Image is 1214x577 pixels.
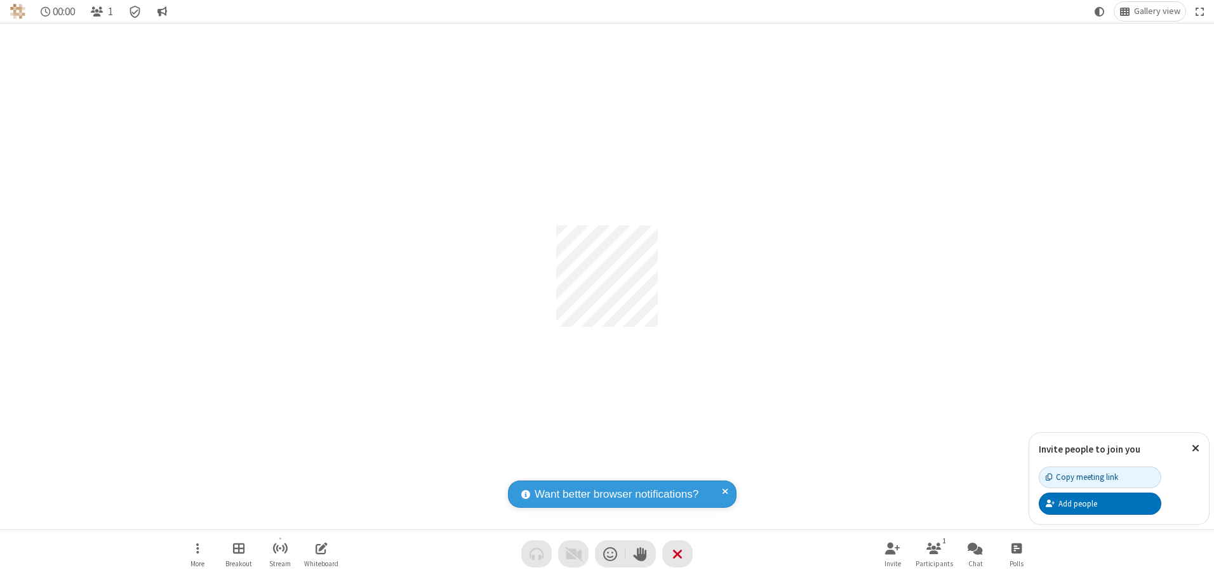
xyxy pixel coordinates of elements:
[1039,443,1140,455] label: Invite people to join you
[968,560,983,567] span: Chat
[916,560,953,567] span: Participants
[558,540,589,567] button: Video
[915,536,953,572] button: Open participant list
[997,536,1036,572] button: Open poll
[956,536,994,572] button: Open chat
[884,560,901,567] span: Invite
[662,540,693,567] button: End or leave meeting
[123,2,147,21] div: Meeting details Encryption enabled
[1010,560,1024,567] span: Polls
[220,536,258,572] button: Manage Breakout Rooms
[521,540,552,567] button: Audio problem - check your Internet connection or call by phone
[1039,467,1161,488] button: Copy meeting link
[1191,2,1210,21] button: Fullscreen
[1182,433,1209,464] button: Close popover
[261,536,299,572] button: Start streaming
[302,536,340,572] button: Open shared whiteboard
[595,540,625,567] button: Send a reaction
[36,2,81,21] div: Timer
[53,6,75,18] span: 00:00
[269,560,291,567] span: Stream
[1090,2,1110,21] button: Using system theme
[1046,471,1118,483] div: Copy meeting link
[535,486,698,503] span: Want better browser notifications?
[1039,493,1161,514] button: Add people
[178,536,217,572] button: Open menu
[1114,2,1185,21] button: Change layout
[304,560,338,567] span: Whiteboard
[152,2,172,21] button: Conversation
[1134,6,1180,17] span: Gallery view
[625,540,656,567] button: Raise hand
[939,535,950,547] div: 1
[225,560,252,567] span: Breakout
[190,560,204,567] span: More
[874,536,912,572] button: Invite participants (Alt+I)
[85,2,118,21] button: Open participant list
[108,6,113,18] span: 1
[10,4,25,19] img: QA Selenium DO NOT DELETE OR CHANGE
